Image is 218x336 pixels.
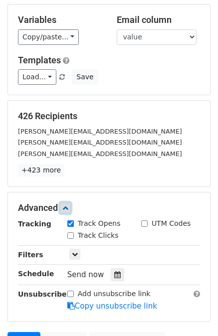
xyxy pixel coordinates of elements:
iframe: Chat Widget [168,288,218,336]
small: [PERSON_NAME][EMAIL_ADDRESS][DOMAIN_NAME] [18,139,182,146]
a: Copy/paste... [18,29,79,45]
small: [PERSON_NAME][EMAIL_ADDRESS][DOMAIN_NAME] [18,128,182,135]
strong: Filters [18,251,43,259]
button: Save [72,69,98,85]
label: UTM Codes [152,218,191,229]
label: Add unsubscribe link [78,289,151,299]
h5: 426 Recipients [18,111,200,122]
a: Templates [18,55,61,65]
label: Track Clicks [78,230,119,241]
h5: Email column [117,14,201,25]
span: Send now [67,270,104,279]
a: Load... [18,69,56,85]
label: Track Opens [78,218,121,229]
h5: Advanced [18,202,200,213]
a: Copy unsubscribe link [67,302,157,311]
small: [PERSON_NAME][EMAIL_ADDRESS][DOMAIN_NAME] [18,150,182,158]
h5: Variables [18,14,102,25]
strong: Tracking [18,220,51,228]
strong: Schedule [18,270,54,278]
a: +423 more [18,164,64,176]
strong: Unsubscribe [18,290,67,298]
